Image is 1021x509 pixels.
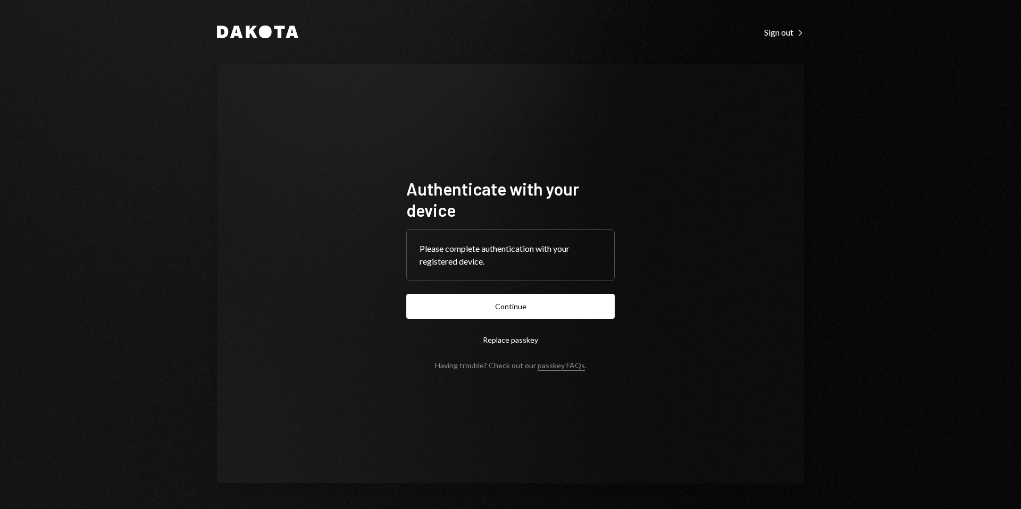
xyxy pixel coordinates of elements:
[764,27,804,38] div: Sign out
[435,361,587,370] div: Having trouble? Check out our .
[406,327,615,352] button: Replace passkey
[764,26,804,38] a: Sign out
[406,178,615,220] h1: Authenticate with your device
[420,242,601,268] div: Please complete authentication with your registered device.
[406,294,615,319] button: Continue
[538,361,585,371] a: passkey FAQs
